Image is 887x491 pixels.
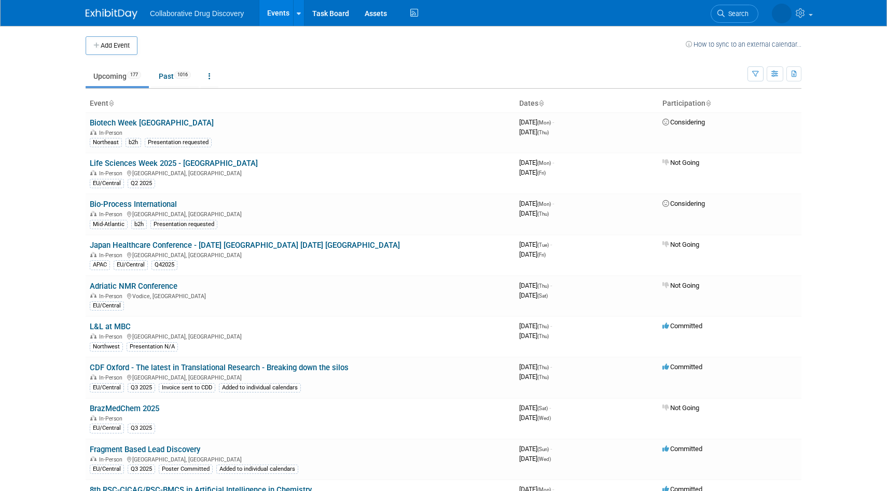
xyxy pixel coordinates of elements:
div: [GEOGRAPHIC_DATA], [GEOGRAPHIC_DATA] [90,455,511,463]
span: Not Going [662,282,699,289]
span: (Thu) [537,333,549,339]
img: In-Person Event [90,456,96,461]
span: (Thu) [537,324,549,329]
span: (Thu) [537,364,549,370]
span: - [552,118,554,126]
img: In-Person Event [90,293,96,298]
span: - [550,241,552,248]
img: In-Person Event [90,130,96,135]
span: In-Person [99,170,126,177]
span: 177 [127,71,141,79]
span: [DATE] [519,241,552,248]
span: (Mon) [537,160,551,166]
div: Added to individual calendars [219,383,301,392]
span: - [550,363,552,371]
span: (Mon) [537,120,551,125]
span: (Thu) [537,211,549,217]
div: Q2 2025 [128,179,155,188]
span: - [552,159,554,166]
a: Upcoming177 [86,66,149,86]
span: Considering [662,200,705,207]
span: (Sun) [537,446,549,452]
span: Considering [662,118,705,126]
th: Participation [658,95,801,113]
div: Mid-Atlantic [90,220,128,229]
span: In-Person [99,333,126,340]
div: [GEOGRAPHIC_DATA], [GEOGRAPHIC_DATA] [90,250,511,259]
div: Q3 2025 [128,465,155,474]
span: (Thu) [537,374,549,380]
span: [DATE] [519,282,552,289]
span: Collaborative Drug Discovery [150,9,244,18]
div: Added to individual calendars [216,465,298,474]
img: In-Person Event [90,170,96,175]
a: Adriatic NMR Conference [90,282,177,291]
a: Bio-Process International [90,200,177,209]
span: [DATE] [519,209,549,217]
span: (Fri) [537,170,546,176]
img: ExhibitDay [86,9,137,19]
span: [DATE] [519,322,552,330]
span: In-Person [99,415,126,422]
span: Committed [662,363,702,371]
a: L&L at MBC [90,322,131,331]
a: Life Sciences Week 2025 - [GEOGRAPHIC_DATA] [90,159,258,168]
a: Past1016 [151,66,199,86]
span: [DATE] [519,250,546,258]
div: Q42025 [151,260,177,270]
button: Add Event [86,36,137,55]
a: Japan Healthcare Conference - [DATE] [GEOGRAPHIC_DATA] [DATE] [GEOGRAPHIC_DATA] [90,241,400,250]
img: In-Person Event [90,211,96,216]
span: [DATE] [519,363,552,371]
div: Northeast [90,138,122,147]
span: Committed [662,445,702,453]
span: (Wed) [537,415,551,421]
div: [GEOGRAPHIC_DATA], [GEOGRAPHIC_DATA] [90,332,511,340]
a: Sort by Event Name [108,99,114,107]
span: (Thu) [537,130,549,135]
div: EU/Central [90,179,124,188]
span: [DATE] [519,445,552,453]
span: - [549,404,551,412]
span: - [552,200,554,207]
span: In-Person [99,211,126,218]
a: Search [711,5,758,23]
span: 1016 [174,71,191,79]
div: Poster Committed [159,465,213,474]
span: In-Person [99,130,126,136]
span: Not Going [662,404,699,412]
div: Vodice, [GEOGRAPHIC_DATA] [90,291,511,300]
span: (Wed) [537,456,551,462]
div: EU/Central [90,465,124,474]
div: Presentation requested [145,138,212,147]
span: Not Going [662,159,699,166]
div: Presentation N/A [127,342,178,352]
a: CDF Oxford - The latest in Translational Research - Breaking down the silos [90,363,349,372]
span: [DATE] [519,291,548,299]
div: EU/Central [114,260,148,270]
span: In-Person [99,374,126,381]
div: EU/Central [90,301,124,311]
a: Sort by Participation Type [705,99,711,107]
span: [DATE] [519,404,551,412]
div: b2h [126,138,141,147]
span: [DATE] [519,200,554,207]
span: Committed [662,322,702,330]
div: APAC [90,260,110,270]
span: [DATE] [519,128,549,136]
div: Q3 2025 [128,424,155,433]
span: Not Going [662,241,699,248]
a: Fragment Based Lead Discovery [90,445,200,454]
span: [DATE] [519,332,549,340]
div: b2h [131,220,147,229]
img: Phuong Tran [772,4,792,23]
span: (Sat) [537,293,548,299]
span: (Thu) [537,283,549,289]
div: [GEOGRAPHIC_DATA], [GEOGRAPHIC_DATA] [90,209,511,218]
span: (Sat) [537,405,548,411]
span: In-Person [99,293,126,300]
div: Northwest [90,342,123,352]
img: In-Person Event [90,333,96,339]
img: In-Person Event [90,415,96,420]
span: In-Person [99,456,126,463]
